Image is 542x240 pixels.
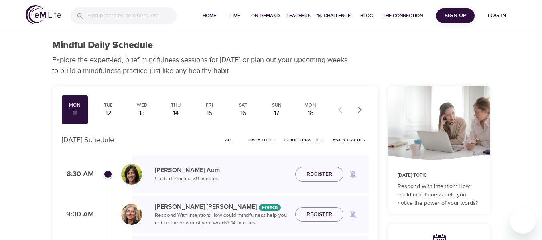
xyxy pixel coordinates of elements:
[357,12,376,20] span: Blog
[295,207,343,222] button: Register
[98,102,118,109] div: Tue
[343,165,363,184] span: Remind me when a class goes live every Monday at 8:30 AM
[383,12,423,20] span: The Connection
[155,175,289,183] p: Guided Practice · 30 minutes
[478,8,516,23] button: Log in
[233,102,253,109] div: Sat
[98,109,118,118] div: 12
[65,109,85,118] div: 11
[199,109,219,118] div: 15
[132,109,152,118] div: 13
[121,164,142,185] img: Alisha%20Aum%208-9-21.jpg
[481,11,513,21] span: Log in
[166,109,186,118] div: 14
[155,202,289,212] p: [PERSON_NAME] [PERSON_NAME]
[295,167,343,182] button: Register
[65,102,85,109] div: Mon
[219,136,239,144] span: All
[300,109,321,118] div: 18
[317,12,351,20] span: 1% Challenge
[329,134,369,146] button: Ask a Teacher
[200,12,219,20] span: Home
[267,102,287,109] div: Sun
[52,54,353,76] p: Explore the expert-led, brief mindfulness sessions for [DATE] or plan out your upcoming weeks to ...
[267,109,287,118] div: 17
[62,169,94,180] p: 8:30 AM
[132,102,152,109] div: Wed
[155,165,289,175] p: [PERSON_NAME] Aum
[439,11,471,21] span: Sign Up
[225,12,245,20] span: Live
[233,109,253,118] div: 16
[62,209,94,220] p: 9:00 AM
[333,136,365,144] span: Ask a Teacher
[121,204,142,225] img: Maria%20Alonso%20Martinez.png
[307,210,332,220] span: Register
[300,102,321,109] div: Mon
[284,136,323,144] span: Guided Practice
[248,136,275,144] span: Daily Topic
[166,102,186,109] div: Thu
[281,134,326,146] button: Guided Practice
[251,12,280,20] span: On-Demand
[259,204,281,211] div: The episodes in this programs will be in French
[510,208,536,234] iframe: Button to launch messaging window
[216,134,242,146] button: All
[155,212,289,227] p: Respond With Intention: How could mindfulness help you notice the power of your words? · 14 minutes
[52,40,153,51] h1: Mindful Daily Schedule
[343,205,363,224] span: Remind me when a class goes live every Monday at 9:00 AM
[398,172,481,179] p: [DATE] Topic
[398,182,481,208] p: Respond With Intention: How could mindfulness help you notice the power of your words?
[62,135,114,145] p: [DATE] Schedule
[199,102,219,109] div: Fri
[436,8,475,23] button: Sign Up
[245,134,278,146] button: Daily Topic
[26,5,61,24] img: logo
[286,12,311,20] span: Teachers
[87,7,177,24] input: Find programs, teachers, etc...
[307,169,332,179] span: Register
